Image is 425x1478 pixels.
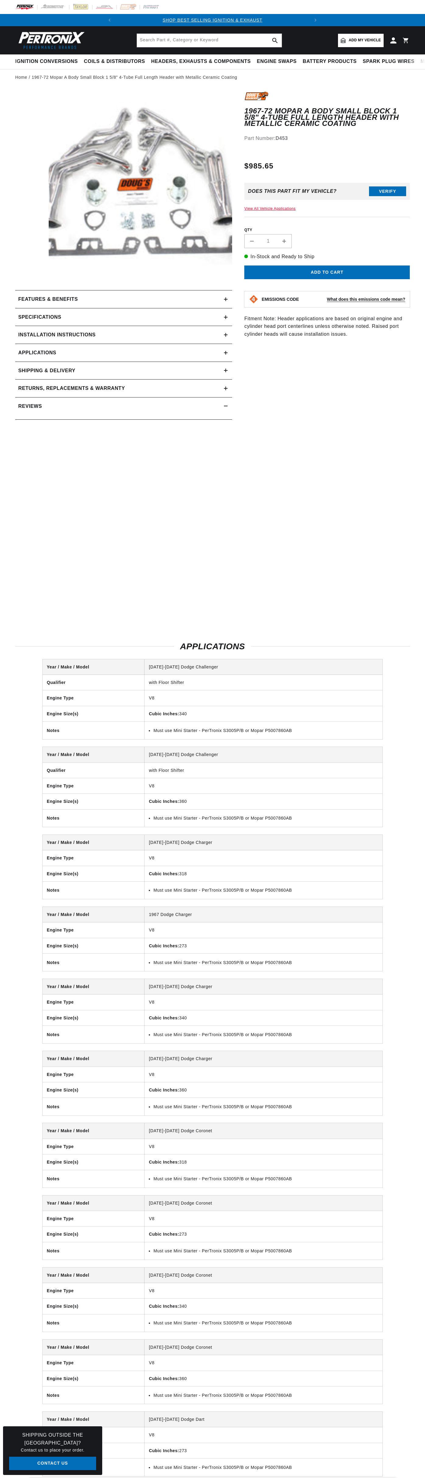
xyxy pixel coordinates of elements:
td: V8 [145,994,382,1010]
li: Must use Mini Starter - PerTronix S3005P/B or Mopar P5007860AB [153,1247,378,1254]
h3: Shipping Outside the [GEOGRAPHIC_DATA]? [9,1431,96,1447]
a: Applications [15,344,232,362]
h2: Reviews [18,402,42,410]
td: [DATE]-[DATE] Dodge Charger [145,835,382,850]
th: Engine Type [43,1139,145,1154]
td: V8 [145,1211,382,1226]
button: Translation missing: en.sections.announcements.next_announcement [309,14,322,26]
li: Must use Mini Starter - PerTronix S3005P/B or Mopar P5007860AB [153,1175,378,1182]
summary: Coils & Distributors [81,54,148,69]
th: Notes [43,1314,145,1332]
strong: Cubic Inches: [149,1160,179,1164]
th: Engine Type [43,1355,145,1371]
td: [DATE]-[DATE] Dodge Coronet [145,1123,382,1139]
strong: Cubic Inches: [149,711,179,716]
td: V8 [145,1427,382,1443]
summary: Features & Benefits [15,290,232,308]
td: [DATE]-[DATE] Dodge Coronet [145,1195,382,1211]
td: [DATE]-[DATE] Dodge Dart [145,1412,382,1427]
th: Engine Size(s) [43,1010,145,1025]
li: Must use Mini Starter - PerTronix S3005P/B or Mopar P5007860AB [153,1464,378,1471]
th: Notes [43,809,145,827]
td: V8 [145,690,382,706]
strong: Cubic Inches: [149,1448,179,1453]
th: Engine Type [43,690,145,706]
div: Does This part fit My vehicle? [248,189,336,194]
td: 318 [145,1154,382,1170]
li: Must use Mini Starter - PerTronix S3005P/B or Mopar P5007860AB [153,1103,378,1110]
summary: Shipping & Delivery [15,362,232,380]
li: Must use Mini Starter - PerTronix S3005P/B or Mopar P5007860AB [153,1392,378,1399]
li: Must use Mini Starter - PerTronix S3005P/B or Mopar P5007860AB [153,1320,378,1326]
td: [DATE]-[DATE] Dodge Challenger [145,747,382,762]
th: Notes [43,954,145,971]
summary: Specifications [15,308,232,326]
td: 273 [145,1443,382,1458]
th: Notes [43,1242,145,1260]
summary: Engine Swaps [254,54,300,69]
button: EMISSIONS CODEWhat does this emissions code mean? [262,297,405,302]
td: 340 [145,1010,382,1025]
th: Year / Make / Model [43,979,145,994]
td: with Floor Shifter [145,762,382,778]
summary: Ignition Conversions [15,54,81,69]
div: Announcement [116,17,309,23]
td: V8 [145,1139,382,1154]
nav: breadcrumbs [15,74,410,81]
td: 1967 Dodge Charger [145,907,382,922]
th: Engine Size(s) [43,1299,145,1314]
th: Engine Type [43,1283,145,1299]
td: 273 [145,938,382,953]
td: 360 [145,794,382,809]
span: Spark Plug Wires [363,58,414,65]
th: Engine Size(s) [43,866,145,881]
th: Year / Make / Model [43,1195,145,1211]
th: Notes [43,722,145,739]
strong: Cubic Inches: [149,799,179,804]
h2: Specifications [18,313,61,321]
summary: Reviews [15,397,232,415]
th: Year / Make / Model [43,1340,145,1355]
a: SHOP BEST SELLING IGNITION & EXHAUST [162,18,262,23]
th: Qualifier [43,675,145,690]
th: Notes [43,1386,145,1404]
td: 340 [145,706,382,721]
td: [DATE]-[DATE] Dodge Coronet [145,1268,382,1283]
img: Pertronix [15,30,85,51]
strong: Cubic Inches: [149,943,179,948]
button: Translation missing: en.sections.announcements.previous_announcement [103,14,116,26]
td: 318 [145,866,382,881]
td: V8 [145,1067,382,1082]
h2: Shipping & Delivery [18,367,75,375]
td: V8 [145,778,382,794]
th: Year / Make / Model [43,1123,145,1139]
button: Add to cart [244,265,410,279]
media-gallery: Gallery Viewer [15,92,232,278]
th: Year / Make / Model [43,659,145,675]
label: QTY [244,227,410,233]
strong: What does this emissions code mean? [327,297,405,302]
strong: D453 [276,136,288,141]
th: Engine Type [43,778,145,794]
strong: Cubic Inches: [149,1376,179,1381]
td: 360 [145,1371,382,1386]
th: Year / Make / Model [43,747,145,762]
h2: Returns, Replacements & Warranty [18,384,125,392]
div: 1 of 2 [116,17,309,23]
div: Fitment Note: Header applications are based on original engine and cylinder head port centerlines... [244,92,410,427]
th: Engine Size(s) [43,1226,145,1242]
th: Engine Type [43,994,145,1010]
td: [DATE]-[DATE] Dodge Charger [145,979,382,994]
th: Qualifier [43,762,145,778]
th: Engine Type [43,1211,145,1226]
input: Search Part #, Category or Keyword [137,34,282,47]
li: Must use Mini Starter - PerTronix S3005P/B or Mopar P5007860AB [153,887,378,893]
th: Engine Type [43,1067,145,1082]
strong: EMISSIONS CODE [262,297,299,302]
td: 360 [145,1082,382,1098]
strong: Cubic Inches: [149,871,179,876]
th: Year / Make / Model [43,835,145,850]
th: Engine Type [43,850,145,866]
li: Must use Mini Starter - PerTronix S3005P/B or Mopar P5007860AB [153,815,378,821]
th: Notes [43,1170,145,1188]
